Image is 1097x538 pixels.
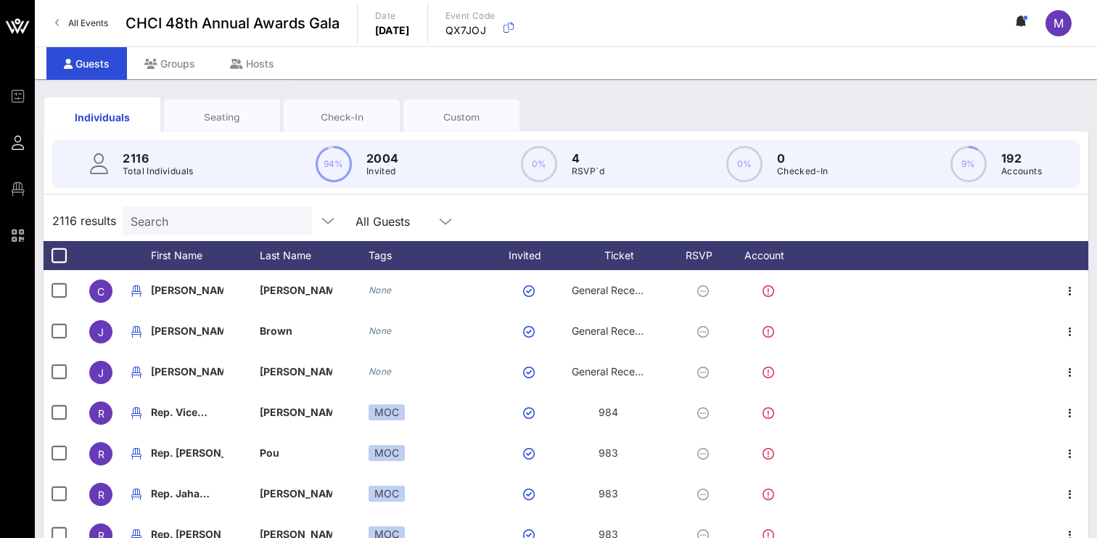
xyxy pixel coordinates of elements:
p: [PERSON_NAME] [151,311,223,351]
span: R [98,407,104,420]
p: [DATE] [375,23,410,38]
span: 984 [599,406,618,418]
span: M [1053,16,1064,30]
div: MOC [369,486,405,502]
p: Checked-In [777,164,829,179]
span: J [98,367,104,379]
p: Total Individuals [123,164,194,179]
p: [PERSON_NAME] [260,351,332,392]
div: Guests [46,47,127,80]
span: J [98,326,104,338]
p: [PERSON_NAME] [260,270,332,311]
p: Date [375,9,410,23]
p: Invited [366,164,399,179]
p: 2116 [123,150,194,167]
div: Groups [127,47,213,80]
span: General Reception [572,284,659,296]
div: All Guests [356,215,410,228]
p: 4 [572,150,604,167]
span: R [98,448,104,460]
div: Last Name [260,241,369,270]
p: Brown [260,311,332,351]
div: Account [731,241,811,270]
span: R [98,489,104,501]
p: 2004 [366,150,399,167]
div: Invited [492,241,572,270]
div: Check-In [295,110,389,124]
i: None [369,285,392,296]
div: All Guests [347,206,463,235]
p: 0 [777,150,829,167]
p: Accounts [1001,164,1042,179]
div: Custom [414,110,509,124]
div: Tags [369,241,492,270]
div: Seating [175,110,269,124]
span: CHCI 48th Annual Awards Gala [126,12,340,34]
p: Event Code [445,9,496,23]
p: [PERSON_NAME] [260,392,332,433]
div: First Name [151,241,260,270]
span: 983 [599,447,618,459]
i: None [369,325,392,336]
p: Rep. Jaha… [151,473,223,514]
p: 192 [1001,150,1042,167]
div: M [1045,10,1072,36]
span: 983 [599,487,618,500]
p: Pou [260,433,332,473]
div: MOC [369,445,405,461]
p: RSVP`d [572,164,604,179]
span: C [97,285,104,298]
span: All Events [68,17,108,28]
p: QX7JOJ [445,23,496,38]
p: [PERSON_NAME] [260,473,332,514]
p: [PERSON_NAME] [151,351,223,392]
div: Individuals [55,110,149,125]
span: 2116 results [52,212,116,229]
p: Rep. Vice… [151,392,223,433]
a: All Events [46,12,117,35]
div: Ticket [572,241,681,270]
p: [PERSON_NAME] [151,270,223,311]
i: None [369,366,392,377]
div: Hosts [213,47,292,80]
span: General Reception [572,365,659,378]
div: MOC [369,404,405,420]
div: RSVP [681,241,731,270]
p: Rep. [PERSON_NAME]… [151,433,223,473]
span: General Reception [572,325,659,337]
